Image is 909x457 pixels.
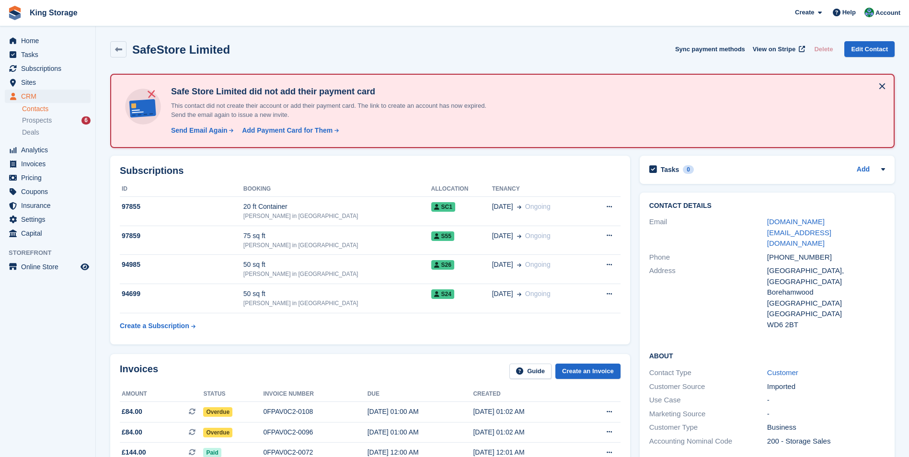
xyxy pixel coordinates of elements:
div: Add Payment Card for Them [242,126,333,136]
h2: Invoices [120,364,158,379]
a: Customer [767,368,798,377]
div: Create a Subscription [120,321,189,331]
span: CRM [21,90,79,103]
p: This contact did not create their account or add their payment card. The link to create an accoun... [167,101,503,120]
span: £84.00 [122,427,142,437]
div: 94699 [120,289,243,299]
a: menu [5,157,91,171]
div: [DATE] 01:02 AM [473,407,579,417]
a: Deals [22,127,91,137]
th: ID [120,182,243,197]
span: £84.00 [122,407,142,417]
span: Invoices [21,157,79,171]
a: Create a Subscription [120,317,196,335]
div: 6 [81,116,91,125]
a: menu [5,199,91,212]
h2: SafeStore Limited [132,43,230,56]
span: Overdue [203,407,232,417]
div: Contact Type [649,367,767,378]
h2: Tasks [661,165,679,174]
span: Coupons [21,185,79,198]
a: View on Stripe [749,41,807,57]
span: Pricing [21,171,79,184]
button: Delete [810,41,837,57]
div: Business [767,422,885,433]
a: menu [5,76,91,89]
span: Ongoing [525,232,551,240]
div: 50 sq ft [243,260,431,270]
a: Edit Contact [844,41,895,57]
div: 94985 [120,260,243,270]
div: 0FPAV0C2-0096 [264,427,368,437]
span: Ongoing [525,203,551,210]
div: Phone [649,252,767,263]
span: Settings [21,213,79,226]
a: Contacts [22,104,91,114]
div: WD6 2BT [767,320,885,331]
div: Customer Source [649,381,767,392]
span: Ongoing [525,290,551,297]
div: [GEOGRAPHIC_DATA] [767,298,885,309]
div: 0FPAV0C2-0108 [264,407,368,417]
th: Created [473,387,579,402]
button: Sync payment methods [675,41,745,57]
th: Tenancy [492,182,587,197]
th: Booking [243,182,431,197]
span: Deals [22,128,39,137]
span: Help [842,8,856,17]
a: menu [5,227,91,240]
th: Status [203,387,263,402]
span: SC1 [431,202,455,212]
span: Storefront [9,248,95,258]
h2: About [649,351,885,360]
a: menu [5,213,91,226]
div: 97855 [120,202,243,212]
a: Add [857,164,870,175]
img: John King [864,8,874,17]
span: [DATE] [492,260,513,270]
div: [PERSON_NAME] in [GEOGRAPHIC_DATA] [243,241,431,250]
th: Due [368,387,473,402]
div: 200 - Storage Sales [767,436,885,447]
span: Home [21,34,79,47]
div: [PHONE_NUMBER] [767,252,885,263]
h2: Subscriptions [120,165,621,176]
span: S55 [431,231,454,241]
span: S24 [431,289,454,299]
a: menu [5,34,91,47]
span: View on Stripe [753,45,795,54]
div: Use Case [649,395,767,406]
div: Customer Type [649,422,767,433]
a: menu [5,62,91,75]
div: [DATE] 01:02 AM [473,427,579,437]
div: [DATE] 01:00 AM [368,427,473,437]
a: menu [5,185,91,198]
a: menu [5,171,91,184]
div: [PERSON_NAME] in [GEOGRAPHIC_DATA] [243,212,431,220]
img: no-card-linked-e7822e413c904bf8b177c4d89f31251c4716f9871600ec3ca5bfc59e148c83f4.svg [123,86,163,127]
div: 20 ft Container [243,202,431,212]
div: [GEOGRAPHIC_DATA] [767,308,885,320]
a: Preview store [79,261,91,273]
span: [DATE] [492,202,513,212]
div: [DATE] 01:00 AM [368,407,473,417]
div: - [767,395,885,406]
div: 75 sq ft [243,231,431,241]
span: Analytics [21,143,79,157]
div: Imported [767,381,885,392]
a: menu [5,90,91,103]
div: 97859 [120,231,243,241]
span: Create [795,8,814,17]
h4: Safe Store Limited did not add their payment card [167,86,503,97]
th: Amount [120,387,203,402]
div: Address [649,265,767,330]
div: Marketing Source [649,409,767,420]
div: 50 sq ft [243,289,431,299]
a: menu [5,260,91,274]
span: [DATE] [492,231,513,241]
a: Guide [509,364,552,379]
div: [PERSON_NAME] in [GEOGRAPHIC_DATA] [243,270,431,278]
span: Tasks [21,48,79,61]
div: - [767,409,885,420]
span: Subscriptions [21,62,79,75]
